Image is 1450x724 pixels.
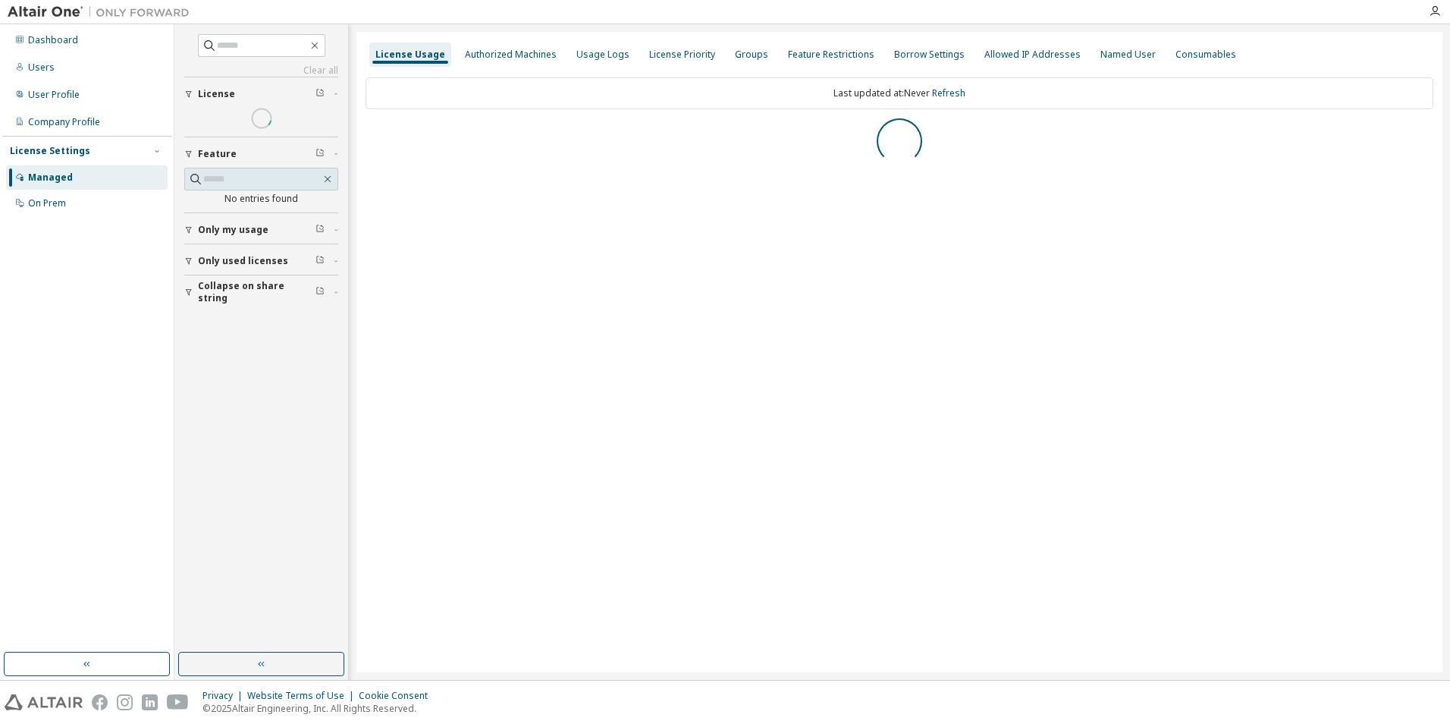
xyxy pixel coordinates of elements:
img: linkedin.svg [142,694,158,710]
div: Consumables [1175,49,1236,61]
span: Feature [198,148,237,160]
img: instagram.svg [117,694,133,710]
div: Groups [735,49,768,61]
span: Clear filter [315,224,325,236]
div: License Priority [649,49,715,61]
img: youtube.svg [167,694,189,710]
span: Clear filter [315,286,325,298]
span: Clear filter [315,148,325,160]
span: Clear filter [315,88,325,100]
span: License [198,88,235,100]
img: Altair One [8,5,197,20]
div: Named User [1100,49,1156,61]
div: Company Profile [28,116,100,128]
div: Borrow Settings [894,49,965,61]
span: Only used licenses [198,255,288,267]
span: Clear filter [315,255,325,267]
button: Feature [184,137,338,171]
a: Refresh [932,87,965,99]
div: Last updated at: Never [366,77,1433,109]
div: Usage Logs [576,49,629,61]
div: Privacy [202,690,247,702]
div: Allowed IP Addresses [984,49,1081,61]
img: facebook.svg [92,694,108,710]
div: Cookie Consent [359,690,437,702]
div: Dashboard [28,34,78,46]
a: Clear all [184,65,338,77]
button: License [184,77,338,111]
div: No entries found [184,193,338,205]
div: License Settings [10,145,90,157]
button: Only used licenses [184,244,338,278]
div: Feature Restrictions [788,49,874,61]
button: Only my usage [184,213,338,247]
span: Only my usage [198,224,268,236]
img: altair_logo.svg [5,694,83,710]
div: License Usage [375,49,445,61]
div: Authorized Machines [465,49,557,61]
p: © 2025 Altair Engineering, Inc. All Rights Reserved. [202,702,437,715]
div: Website Terms of Use [247,690,359,702]
div: User Profile [28,89,80,101]
span: Collapse on share string [198,280,315,304]
button: Collapse on share string [184,275,338,309]
div: Managed [28,172,73,184]
div: Users [28,61,55,74]
div: On Prem [28,197,66,209]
